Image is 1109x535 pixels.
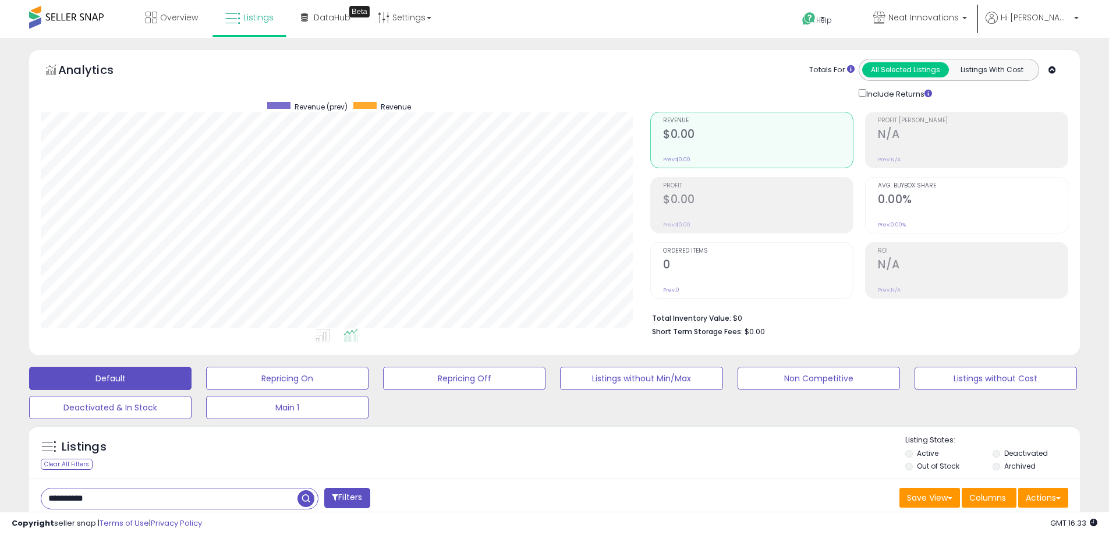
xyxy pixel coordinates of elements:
[816,15,832,25] span: Help
[915,367,1077,390] button: Listings without Cost
[793,3,855,38] a: Help
[663,248,853,254] span: Ordered Items
[12,518,54,529] strong: Copyright
[560,367,722,390] button: Listings without Min/Max
[986,12,1079,38] a: Hi [PERSON_NAME]
[663,118,853,124] span: Revenue
[41,459,93,470] div: Clear All Filters
[878,156,901,163] small: Prev: N/A
[12,518,202,529] div: seller snap | |
[383,367,545,390] button: Repricing Off
[948,62,1035,77] button: Listings With Cost
[663,193,853,208] h2: $0.00
[862,62,949,77] button: All Selected Listings
[1018,488,1068,508] button: Actions
[905,435,1080,446] p: Listing States:
[878,183,1068,189] span: Avg. Buybox Share
[295,102,348,112] span: Revenue (prev)
[314,12,350,23] span: DataHub
[160,12,198,23] span: Overview
[206,367,369,390] button: Repricing On
[1001,12,1071,23] span: Hi [PERSON_NAME]
[878,221,906,228] small: Prev: 0.00%
[917,448,938,458] label: Active
[663,156,690,163] small: Prev: $0.00
[745,326,765,337] span: $0.00
[899,488,960,508] button: Save View
[1004,448,1048,458] label: Deactivated
[381,102,411,112] span: Revenue
[1050,518,1097,529] span: 2025-10-14 16:33 GMT
[663,127,853,143] h2: $0.00
[878,193,1068,208] h2: 0.00%
[29,396,192,419] button: Deactivated & In Stock
[243,12,274,23] span: Listings
[100,518,149,529] a: Terms of Use
[878,118,1068,124] span: Profit [PERSON_NAME]
[151,518,202,529] a: Privacy Policy
[29,367,192,390] button: Default
[349,6,370,17] div: Tooltip anchor
[878,248,1068,254] span: ROI
[878,127,1068,143] h2: N/A
[888,12,959,23] span: Neat Innovations
[1004,461,1036,471] label: Archived
[58,62,136,81] h5: Analytics
[206,396,369,419] button: Main 1
[962,488,1016,508] button: Columns
[652,313,731,323] b: Total Inventory Value:
[324,488,370,508] button: Filters
[802,12,816,26] i: Get Help
[663,258,853,274] h2: 0
[62,439,107,455] h5: Listings
[878,286,901,293] small: Prev: N/A
[652,310,1060,324] li: $0
[809,65,855,76] div: Totals For
[663,286,679,293] small: Prev: 0
[917,461,959,471] label: Out of Stock
[663,221,690,228] small: Prev: $0.00
[878,258,1068,274] h2: N/A
[850,87,946,100] div: Include Returns
[663,183,853,189] span: Profit
[652,327,743,336] b: Short Term Storage Fees:
[738,367,900,390] button: Non Competitive
[969,492,1006,504] span: Columns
